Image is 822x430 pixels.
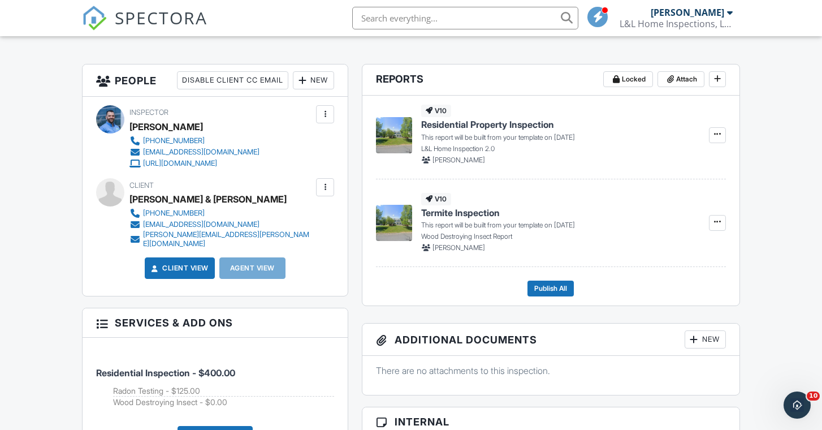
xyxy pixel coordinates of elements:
[115,6,207,29] span: SPECTORA
[129,208,313,219] a: [PHONE_NUMBER]
[651,7,724,18] div: [PERSON_NAME]
[129,230,313,248] a: [PERSON_NAME][EMAIL_ADDRESS][PERSON_NAME][DOMAIN_NAME]
[129,191,287,208] div: [PERSON_NAME] & [PERSON_NAME]
[129,118,203,135] div: [PERSON_NAME]
[113,385,334,397] li: Add on: Radon Testing
[129,181,154,190] span: Client
[129,135,259,147] a: [PHONE_NUMBER]
[96,367,235,379] span: Residential Inspection - $400.00
[129,158,259,169] a: [URL][DOMAIN_NAME]
[129,219,313,230] a: [EMAIL_ADDRESS][DOMAIN_NAME]
[293,71,334,89] div: New
[784,392,811,419] iframe: Intercom live chat
[143,136,205,145] div: [PHONE_NUMBER]
[376,364,726,377] p: There are no attachments to this inspection.
[129,108,168,117] span: Inspector
[82,15,207,39] a: SPECTORA
[143,220,259,229] div: [EMAIL_ADDRESS][DOMAIN_NAME]
[807,392,820,401] span: 10
[143,159,217,168] div: [URL][DOMAIN_NAME]
[362,324,739,356] h3: Additional Documents
[143,209,205,218] div: [PHONE_NUMBER]
[113,397,334,408] li: Add on: Wood Destroying Insect
[620,18,733,29] div: L&L Home Inspections, LLC
[143,230,313,248] div: [PERSON_NAME][EMAIL_ADDRESS][PERSON_NAME][DOMAIN_NAME]
[149,263,209,274] a: Client View
[83,308,348,338] h3: Services & Add ons
[352,7,578,29] input: Search everything...
[129,147,259,158] a: [EMAIL_ADDRESS][DOMAIN_NAME]
[685,330,726,349] div: New
[82,6,107,31] img: The Best Home Inspection Software - Spectora
[83,64,348,97] h3: People
[143,148,259,157] div: [EMAIL_ADDRESS][DOMAIN_NAME]
[96,346,334,417] li: Service: Residential Inspection
[177,71,288,89] div: Disable Client CC Email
